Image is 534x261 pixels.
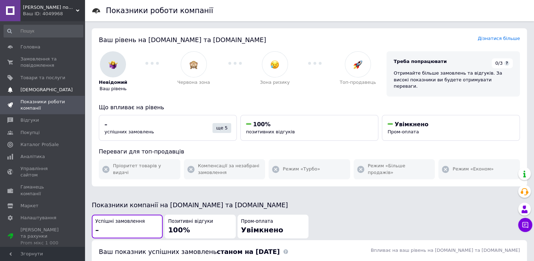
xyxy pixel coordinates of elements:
[212,123,231,133] div: ще 5
[504,61,509,66] span: ?
[99,148,184,155] span: Переваги для топ-продавців
[20,56,65,69] span: Замовлення та повідомлення
[20,215,56,221] span: Налаштування
[260,79,290,86] span: Зона ризику
[100,86,127,92] span: Ваш рівень
[113,163,177,175] span: Пріоритет товарів у видачі
[217,248,280,255] b: станом на [DATE]
[388,129,419,134] span: Пром-оплата
[99,79,127,86] span: Невідомий
[241,226,283,234] span: Увімкнено
[99,104,164,111] span: Що впливає на рівень
[168,226,190,234] span: 100%
[99,36,266,43] span: Ваш рівень на [DOMAIN_NAME] та [DOMAIN_NAME]
[109,60,118,69] img: :woman-shrugging:
[164,215,235,238] button: Позитивні відгуки100%
[23,11,85,17] div: Ваш ID: 4049968
[270,60,279,69] img: :disappointed_relieved:
[371,248,520,253] span: Впливає на ваш рівень на [DOMAIN_NAME] та [DOMAIN_NAME]
[368,163,432,175] span: Режим «Більше продажів»
[95,226,99,234] span: –
[394,70,513,89] div: Отримайте більше замовлень та відгуків. За високі показники ви будете отримувати переваги.
[20,240,65,246] div: Prom мікс 1 000
[99,248,280,255] span: Ваш показник успішних замовлень
[20,99,65,111] span: Показники роботи компанії
[353,60,362,69] img: :rocket:
[478,36,520,41] a: Дізнатися більше
[20,75,65,81] span: Товари та послуги
[20,44,40,50] span: Головна
[23,4,76,11] span: Магазин подарунків
[20,141,59,148] span: Каталог ProSale
[452,166,493,172] span: Режим «Економ»
[340,79,376,86] span: Топ-продавець
[95,218,145,225] span: Успішні замовлення
[168,218,213,225] span: Позитивні відгуки
[104,129,154,134] span: успішних замовлень
[198,163,262,175] span: Компенсації за незабрані замовлення
[189,60,198,69] img: :see_no_evil:
[382,115,520,141] button: УвімкненоПром-оплата
[99,115,237,141] button: –успішних замовленьще 5
[492,58,513,68] div: 0/3
[238,215,308,238] button: Пром-оплатаУвімкнено
[20,87,73,93] span: [DEMOGRAPHIC_DATA]
[20,129,40,136] span: Покупці
[4,25,83,37] input: Пошук
[92,215,163,238] button: Успішні замовлення–
[106,6,213,15] h1: Показники роботи компанії
[20,153,45,160] span: Аналітика
[240,115,378,141] button: 100%позитивних відгуків
[20,203,38,209] span: Маркет
[241,218,273,225] span: Пром-оплата
[394,59,446,64] span: Треба попрацювати
[518,218,532,232] button: Чат з покупцем
[395,121,428,128] span: Увімкнено
[20,227,65,246] span: [PERSON_NAME] та рахунки
[20,117,39,123] span: Відгуки
[20,166,65,178] span: Управління сайтом
[253,121,270,128] span: 100%
[177,79,210,86] span: Червона зона
[283,166,320,172] span: Режим «Турбо»
[246,129,295,134] span: позитивних відгуків
[92,201,288,209] span: Показники компанії на [DOMAIN_NAME] та [DOMAIN_NAME]
[104,121,107,128] span: –
[20,184,65,197] span: Гаманець компанії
